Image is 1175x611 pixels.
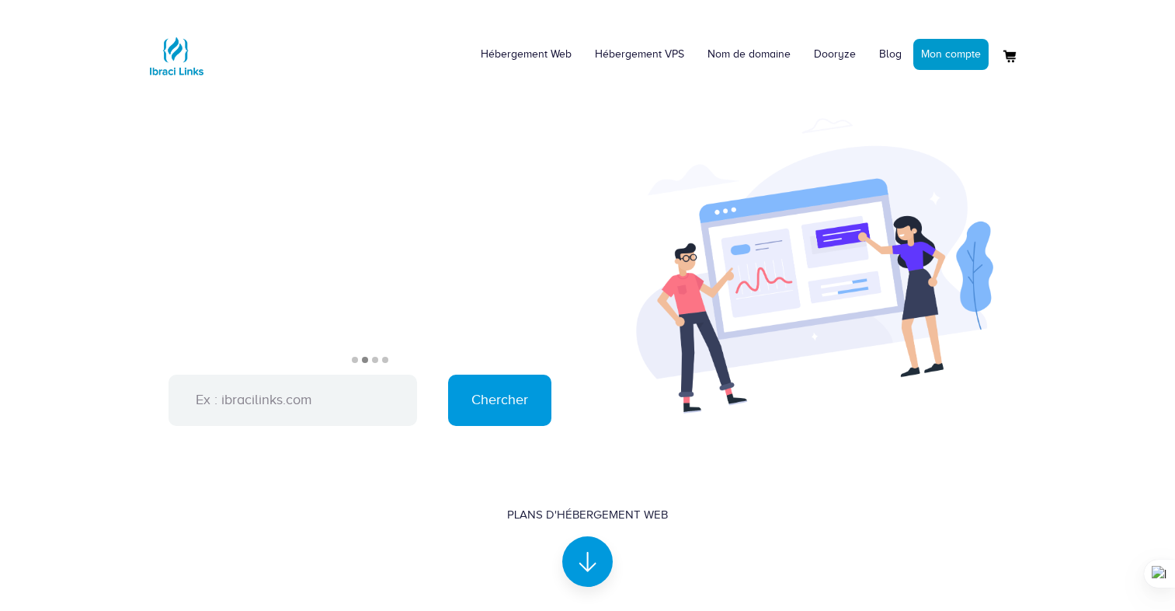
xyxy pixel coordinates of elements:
img: Logo Ibraci Links [145,25,207,87]
a: Logo Ibraci Links [145,12,207,87]
div: Plans d'hébergement Web [507,507,668,523]
a: Dooryze [802,31,867,78]
input: Ex : ibracilinks.com [169,375,417,426]
a: Hébergement Web [469,31,583,78]
a: Nom de domaine [696,31,802,78]
a: Hébergement VPS [583,31,696,78]
input: Chercher [448,375,551,426]
a: Plans d'hébergement Web [507,507,668,574]
a: Mon compte [913,39,989,70]
a: Blog [867,31,913,78]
